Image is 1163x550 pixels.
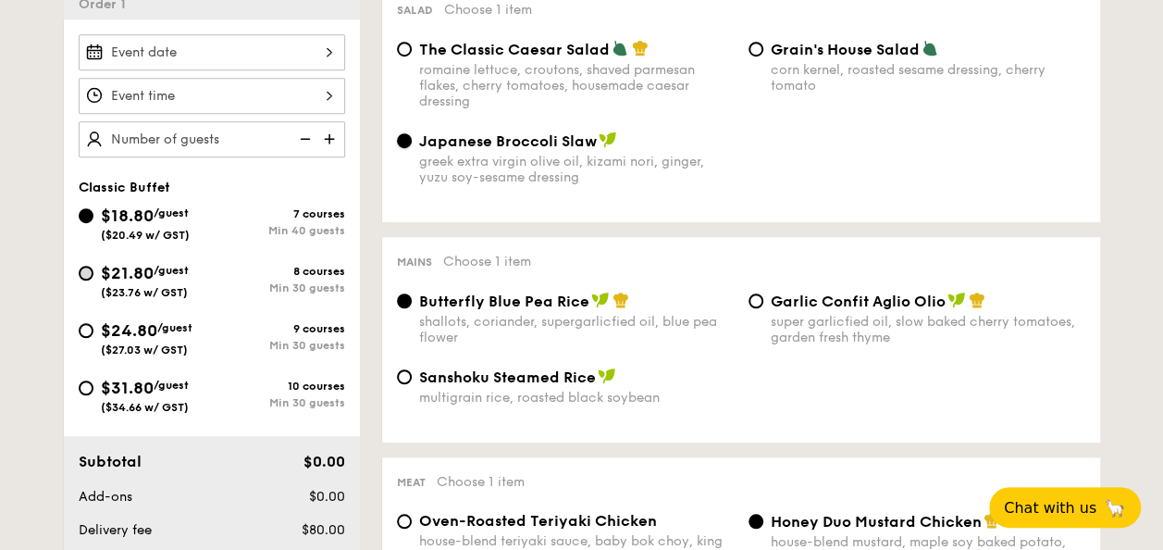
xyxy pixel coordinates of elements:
[749,514,763,529] input: Honey Duo Mustard Chickenhouse-blend mustard, maple soy baked potato, parsley
[101,263,154,283] span: $21.80
[444,2,532,18] span: Choose 1 item
[989,487,1141,528] button: Chat with us🦙
[79,453,142,470] span: Subtotal
[212,281,345,294] div: Min 30 guests
[984,512,1000,529] img: icon-chef-hat.a58ddaea.svg
[771,293,946,310] span: Garlic Confit Aglio Olio
[437,474,525,490] span: Choose 1 item
[397,133,412,148] input: Japanese Broccoli Slawgreek extra virgin olive oil, kizami nori, ginger, yuzu soy-sesame dressing
[79,522,152,538] span: Delivery fee
[212,339,345,352] div: Min 30 guests
[101,229,190,242] span: ($20.49 w/ GST)
[947,292,966,308] img: icon-vegan.f8ff3823.svg
[591,292,610,308] img: icon-vegan.f8ff3823.svg
[101,286,188,299] span: ($23.76 w/ GST)
[397,42,412,56] input: The Classic Caesar Saladromaine lettuce, croutons, shaved parmesan flakes, cherry tomatoes, house...
[101,401,189,414] span: ($34.66 w/ GST)
[1004,499,1096,517] span: Chat with us
[612,40,628,56] img: icon-vegetarian.fe4039eb.svg
[290,121,317,156] img: icon-reduce.1d2dbef1.svg
[749,42,763,56] input: Grain's House Saladcorn kernel, roasted sesame dressing, cherry tomato
[154,206,189,219] span: /guest
[419,390,734,406] div: multigrain rice, roasted black soybean
[419,41,610,58] span: The Classic Caesar Salad
[212,322,345,335] div: 9 courses
[419,62,734,109] div: romaine lettuce, croutons, shaved parmesan flakes, cherry tomatoes, housemade caesar dressing
[419,369,596,386] span: Sanshoku Steamed Rice
[79,78,345,114] input: Event time
[771,314,1085,345] div: super garlicfied oil, slow baked cherry tomatoes, garden fresh thyme
[212,396,345,409] div: Min 30 guests
[419,132,597,150] span: Japanese Broccoli Slaw
[79,34,345,70] input: Event date
[419,314,734,345] div: shallots, coriander, supergarlicfied oil, blue pea flower
[79,121,345,157] input: Number of guests
[301,522,344,538] span: $80.00
[771,513,982,531] span: Honey Duo Mustard Chicken
[397,4,433,17] span: Salad
[1104,497,1126,519] span: 🦙
[397,476,426,489] span: Meat
[749,294,763,308] input: Garlic Confit Aglio Oliosuper garlicfied oil, slow baked cherry tomatoes, garden fresh thyme
[317,121,345,156] img: icon-add.58712e84.svg
[101,378,154,398] span: $31.80
[922,40,938,56] img: icon-vegetarian.fe4039eb.svg
[969,292,985,308] img: icon-chef-hat.a58ddaea.svg
[419,293,589,310] span: Butterfly Blue Pea Rice
[101,206,154,226] span: $18.80
[79,266,93,281] input: $21.80/guest($23.76 w/ GST)8 coursesMin 30 guests
[212,265,345,278] div: 8 courses
[599,131,617,148] img: icon-vegan.f8ff3823.svg
[154,379,189,392] span: /guest
[419,512,657,530] span: Oven-Roasted Teriyaki Chicken
[419,154,734,185] div: greek extra virgin olive oil, kizami nori, ginger, yuzu soy-sesame dressing
[632,40,649,56] img: icon-chef-hat.a58ddaea.svg
[308,489,344,505] span: $0.00
[612,292,629,308] img: icon-chef-hat.a58ddaea.svg
[79,208,93,223] input: $18.80/guest($20.49 w/ GST)7 coursesMin 40 guests
[79,180,170,195] span: Classic Buffet
[154,264,189,277] span: /guest
[101,344,188,356] span: ($27.03 w/ GST)
[397,514,412,529] input: Oven-Roasted Teriyaki Chickenhouse-blend teriyaki sauce, baby bok choy, king oyster and shiitake ...
[212,207,345,220] div: 7 courses
[157,321,192,334] span: /guest
[443,254,531,269] span: Choose 1 item
[303,453,344,470] span: $0.00
[101,320,157,341] span: $24.80
[771,62,1085,94] div: corn kernel, roasted sesame dressing, cherry tomato
[212,380,345,393] div: 10 courses
[598,368,616,384] img: icon-vegan.f8ff3823.svg
[79,381,93,395] input: $31.80/guest($34.66 w/ GST)10 coursesMin 30 guests
[79,323,93,338] input: $24.80/guest($27.03 w/ GST)9 coursesMin 30 guests
[212,224,345,237] div: Min 40 guests
[397,256,432,269] span: Mains
[397,294,412,308] input: Butterfly Blue Pea Riceshallots, coriander, supergarlicfied oil, blue pea flower
[79,489,132,505] span: Add-ons
[397,369,412,384] input: Sanshoku Steamed Ricemultigrain rice, roasted black soybean
[771,41,920,58] span: Grain's House Salad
